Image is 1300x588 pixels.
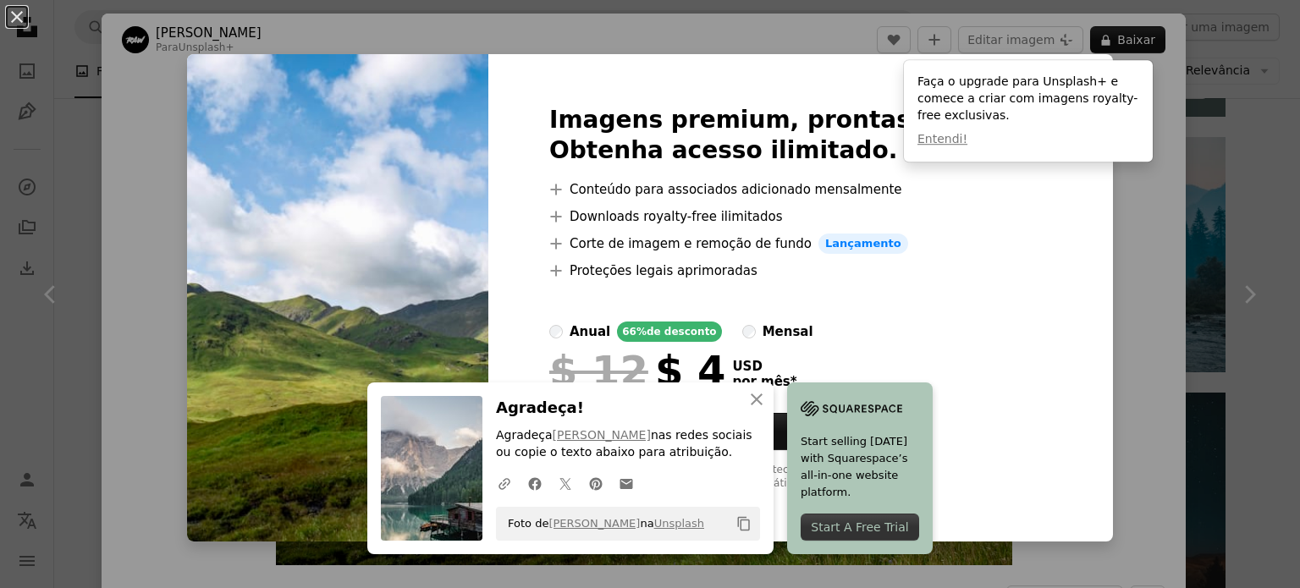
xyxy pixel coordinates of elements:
[787,382,933,554] a: Start selling [DATE] with Squarespace’s all-in-one website platform.Start A Free Trial
[499,510,704,537] span: Foto de na
[611,466,642,500] a: Compartilhar por e-mail
[549,179,1052,200] li: Conteúdo para associados adicionado mensalmente
[549,325,563,338] input: anual66%de desconto
[763,321,813,342] div: mensal
[496,427,760,461] p: Agradeça nas redes sociais ou copie o texto abaixo para atribuição.
[548,517,640,530] a: [PERSON_NAME]
[732,374,796,389] span: por mês *
[549,349,648,393] span: $ 12
[520,466,550,500] a: Compartilhar no Facebook
[801,514,919,541] div: Start A Free Trial
[581,466,611,500] a: Compartilhar no Pinterest
[917,131,967,148] button: Entendi!
[550,466,581,500] a: Compartilhar no Twitter
[730,509,758,538] button: Copiar para a área de transferência
[187,54,488,541] img: premium_photo-1673775932461-0d0e220b99ab
[549,105,1052,166] h2: Imagens premium, prontas para usar. Obtenha acesso ilimitado.
[742,325,756,338] input: mensal
[549,349,725,393] div: $ 4
[818,234,908,254] span: Lançamento
[904,60,1153,162] div: Faça o upgrade para Unsplash+ e comece a criar com imagens royalty-free exclusivas.
[549,261,1052,281] li: Proteções legais aprimoradas
[549,206,1052,227] li: Downloads royalty-free ilimitados
[801,396,902,421] img: file-1705255347840-230a6ab5bca9image
[801,433,919,501] span: Start selling [DATE] with Squarespace’s all-in-one website platform.
[570,321,610,342] div: anual
[732,359,796,374] span: USD
[496,396,760,420] h3: Agradeça!
[549,234,1052,254] li: Corte de imagem e remoção de fundo
[553,428,651,442] a: [PERSON_NAME]
[654,517,704,530] a: Unsplash
[617,321,721,342] div: 66% de desconto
